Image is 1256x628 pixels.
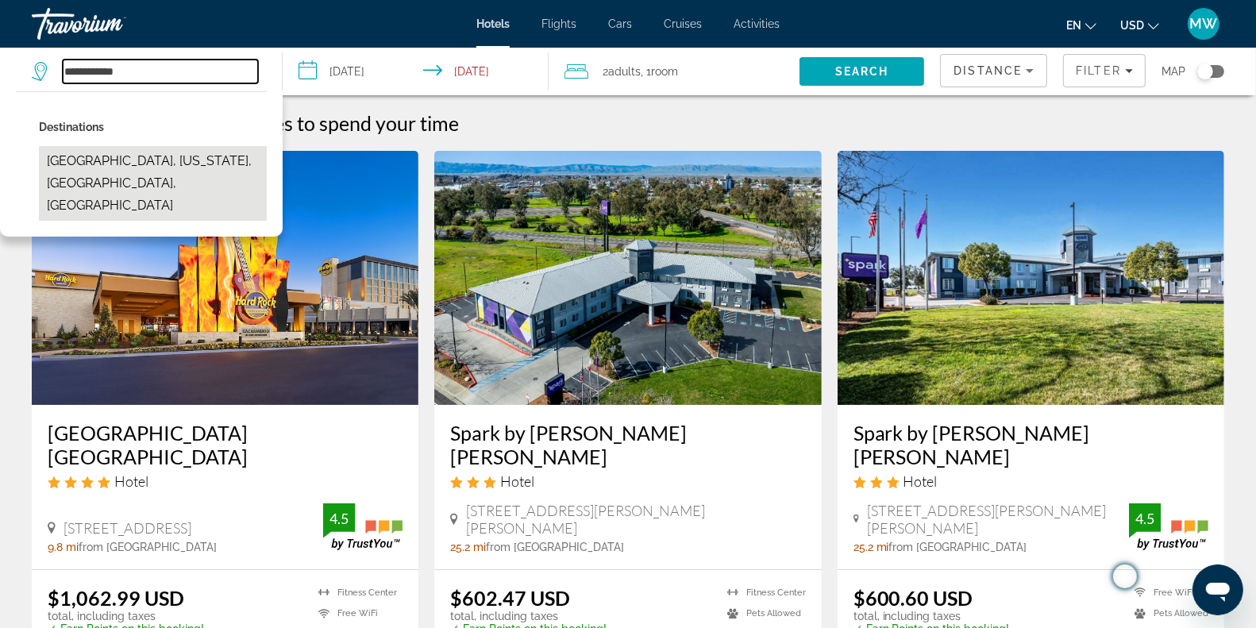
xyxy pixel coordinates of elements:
input: Search hotel destination [63,60,258,83]
button: Change currency [1120,13,1159,37]
img: TrustYou guest rating badge [323,503,403,550]
a: Cruises [664,17,702,30]
p: total, including taxes [48,610,204,622]
li: Pets Allowed [719,607,806,621]
span: MW [1190,16,1218,32]
button: Search [799,57,925,86]
a: Spark by [PERSON_NAME] [PERSON_NAME] [450,421,805,468]
p: total, including taxes [450,610,607,622]
div: 4.5 [323,509,355,528]
a: Hotels [476,17,510,30]
img: Spark by Hilton Williams [434,151,821,405]
iframe: Az üzenetküldési ablak megnyitására szolgáló gomb [1192,564,1243,615]
div: 3 star Hotel [853,472,1208,490]
li: Free WiFi [1127,586,1208,599]
button: Toggle map [1185,64,1224,79]
p: City options [39,116,267,138]
div: 4.5 [1129,509,1161,528]
a: Activities [734,17,780,30]
button: Filters [1063,54,1146,87]
span: Hotel [114,472,148,490]
a: Cars [608,17,632,30]
button: Travelers: 2 adults, 0 children [549,48,799,95]
button: Change language [1066,13,1096,37]
span: from [GEOGRAPHIC_DATA] [486,541,624,553]
span: , 1 [641,60,678,83]
a: [GEOGRAPHIC_DATA] [GEOGRAPHIC_DATA] [48,421,403,468]
span: Room [651,65,678,78]
span: Adults [608,65,641,78]
span: [STREET_ADDRESS][PERSON_NAME][PERSON_NAME] [867,502,1129,537]
img: Hard Rock Hotel & Casino Sacramento [32,151,418,405]
span: 25.2 mi [450,541,486,553]
span: en [1066,19,1081,32]
span: USD [1120,19,1144,32]
a: Flights [541,17,576,30]
li: Fitness Center [719,586,806,599]
mat-select: Sort by [954,61,1034,80]
ins: $600.60 USD [853,586,973,610]
span: 2 [603,60,641,83]
p: total, including taxes [853,610,1010,622]
img: Spark by Hilton Williams [838,151,1224,405]
img: TrustYou guest rating badge [1129,503,1208,550]
li: Pets Allowed [1127,607,1208,621]
a: Travorium [32,3,191,44]
ins: $1,062.99 USD [48,586,184,610]
span: [STREET_ADDRESS] [64,519,191,537]
span: places to spend your time [238,111,459,135]
span: 9.8 mi [48,541,79,553]
li: Fitness Center [310,586,403,599]
button: Select city: Live Oak, California, CA, United States [39,146,267,221]
ins: $602.47 USD [450,586,570,610]
span: from [GEOGRAPHIC_DATA] [889,541,1027,553]
li: Free WiFi [310,607,403,621]
span: Search [835,65,889,78]
span: 25.2 mi [853,541,889,553]
span: Hotel [500,472,534,490]
span: [STREET_ADDRESS][PERSON_NAME][PERSON_NAME] [466,502,806,537]
span: Map [1162,60,1185,83]
button: User Menu [1183,7,1224,40]
h2: 8 [226,111,459,135]
button: Select check in and out date [283,48,549,95]
div: 3 star Hotel [450,472,805,490]
span: Hotel [903,472,938,490]
span: Distance [954,64,1022,77]
a: Spark by [PERSON_NAME] [PERSON_NAME] [853,421,1208,468]
span: from [GEOGRAPHIC_DATA] [79,541,217,553]
span: Filter [1076,64,1121,77]
div: 4 star Hotel [48,472,403,490]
